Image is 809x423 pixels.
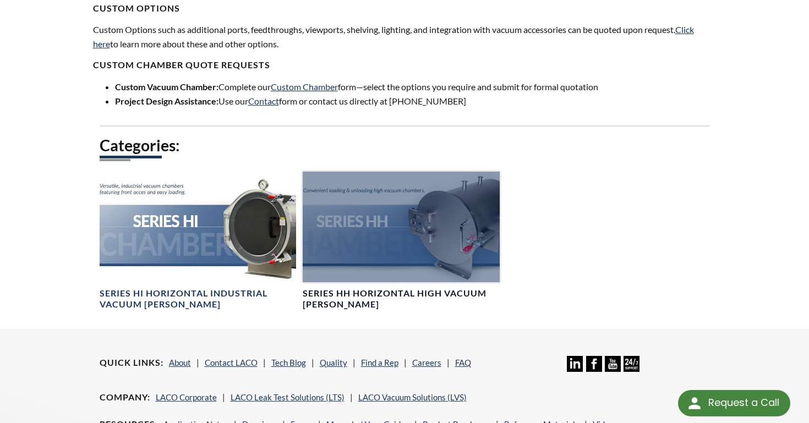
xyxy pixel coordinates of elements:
[358,392,467,402] a: LACO Vacuum Solutions (LVS)
[93,59,717,71] h4: Custom chamber QUOTe requests
[303,172,500,311] a: Series HH ChamberSeries HH Horizontal High Vacuum [PERSON_NAME]
[100,135,710,156] h2: Categories:
[624,356,639,372] img: 24/7 Support Icon
[115,96,218,106] strong: Project Design Assistance:
[361,358,398,367] a: Find a Rep
[100,392,150,403] h4: Company
[231,392,345,402] a: LACO Leak Test Solutions (LTS)
[708,390,779,415] div: Request a Call
[686,394,703,412] img: round button
[156,392,217,402] a: LACO Corporate
[303,288,500,311] h4: Series HH Horizontal High Vacuum [PERSON_NAME]
[100,288,297,311] h4: Series HI Horizontal Industrial Vacuum [PERSON_NAME]
[271,81,338,92] a: Custom Chamber
[412,358,441,367] a: Careers
[100,357,163,369] h4: Quick Links
[93,24,694,49] a: Click here
[205,358,258,367] a: Contact LACO
[115,80,717,94] li: Complete our form—select the options you require and submit for formal quotation
[678,390,790,416] div: Request a Call
[455,358,471,367] a: FAQ
[93,23,717,51] p: Custom Options such as additional ports, feedthroughs, viewports, shelving, lighting, and integra...
[100,172,297,311] a: Series HI Chambers headerSeries HI Horizontal Industrial Vacuum [PERSON_NAME]
[115,81,218,92] strong: Custom Vacuum Chamber:
[115,94,717,108] li: Use our form or contact us directly at [PHONE_NUMBER]
[271,358,306,367] a: Tech Blog
[248,96,279,106] a: Contact
[169,358,191,367] a: About
[624,364,639,373] a: 24/7 Support
[320,358,347,367] a: Quality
